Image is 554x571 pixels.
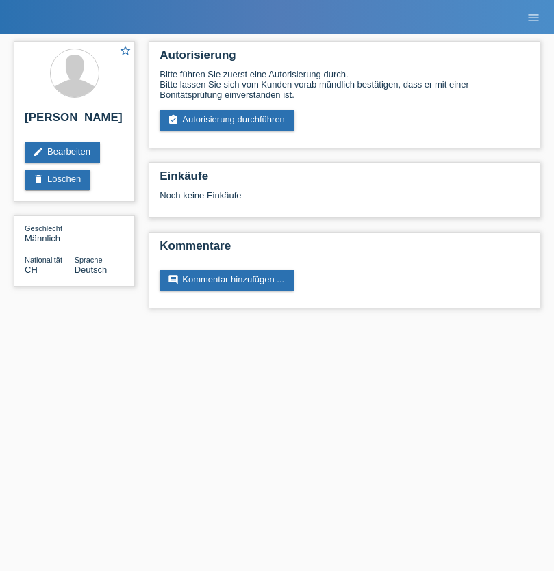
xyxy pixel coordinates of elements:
[33,146,44,157] i: edit
[75,265,108,275] span: Deutsch
[160,49,529,69] h2: Autorisierung
[25,265,38,275] span: Schweiz
[160,110,294,131] a: assignment_turned_inAutorisierung durchführen
[25,256,62,264] span: Nationalität
[160,190,529,211] div: Noch keine Einkäufe
[25,223,75,243] div: Männlich
[33,174,44,185] i: delete
[25,224,62,233] span: Geschlecht
[520,13,547,21] a: menu
[160,170,529,190] h2: Einkäufe
[168,274,179,285] i: comment
[25,170,90,190] a: deleteLöschen
[119,44,131,57] i: star_border
[25,142,100,163] a: editBearbeiten
[75,256,103,264] span: Sprache
[25,111,124,131] h2: [PERSON_NAME]
[527,11,540,25] i: menu
[160,239,529,260] h2: Kommentare
[119,44,131,59] a: star_border
[160,270,294,291] a: commentKommentar hinzufügen ...
[160,69,529,100] div: Bitte führen Sie zuerst eine Autorisierung durch. Bitte lassen Sie sich vom Kunden vorab mündlich...
[168,114,179,125] i: assignment_turned_in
